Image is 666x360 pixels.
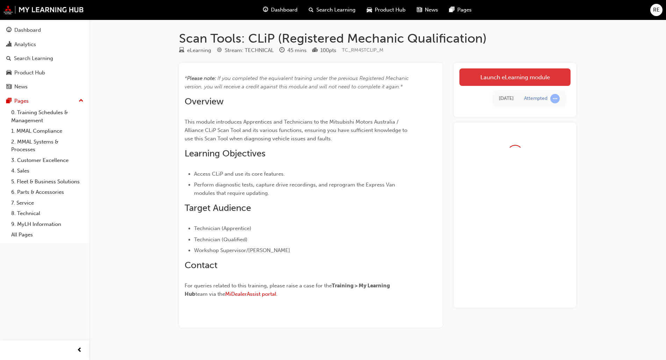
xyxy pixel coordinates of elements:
img: mmal [3,5,84,14]
span: Technician (Qualified) [194,236,248,243]
div: 45 mins [287,46,307,54]
span: Learning resource code [342,47,384,53]
button: DashboardAnalyticsSearch LearningProduct HubNews [3,22,86,95]
span: guage-icon [263,6,268,14]
button: Pages [3,95,86,108]
div: Type [179,46,211,55]
span: Overview [185,96,224,107]
span: search-icon [6,56,11,62]
span: If you completed the equivalent training under the previous Registered Mechanic version, you will... [185,75,410,90]
span: car-icon [367,6,372,14]
div: News [14,83,28,91]
a: Analytics [3,38,86,51]
button: RE [650,4,663,16]
div: Mon Sep 29 2025 15:33:00 GMT+1000 (Australian Eastern Standard Time) [499,95,514,103]
span: Please note: ​ [187,75,217,81]
a: 5. Fleet & Business Solutions [8,176,86,187]
a: 9. MyLH Information [8,219,86,230]
a: 7. Service [8,198,86,208]
span: podium-icon [312,47,317,54]
span: up-icon [79,96,84,105]
span: Technician (Apprentice) [194,225,251,232]
a: pages-iconPages [444,3,477,17]
div: Stream: TECHNICAL [225,46,274,54]
div: Product Hub [14,69,45,77]
a: Product Hub [3,66,86,79]
a: 6. Parts & Accessories [8,187,86,198]
div: Search Learning [14,54,53,63]
div: Dashboard [14,26,41,34]
a: 8. Technical [8,208,86,219]
span: Product Hub [375,6,406,14]
a: search-iconSearch Learning [303,3,361,17]
div: Analytics [14,41,36,49]
span: guage-icon [6,27,12,34]
a: 2. MMAL Systems & Processes [8,137,86,155]
span: News [425,6,438,14]
span: Perform diagnostic tests, capture drive recordings, and reprogram the Express Van modules that re... [194,182,396,196]
span: prev-icon [77,346,82,355]
a: Dashboard [3,24,86,37]
a: 3. Customer Excellence [8,155,86,166]
a: 4. Sales [8,166,86,176]
a: Launch eLearning module [459,68,571,86]
div: Attempted [524,95,547,102]
div: eLearning [187,46,211,54]
a: car-iconProduct Hub [361,3,411,17]
span: Target Audience [185,203,251,213]
span: clock-icon [279,47,285,54]
span: . [276,291,278,297]
span: For queries related to this training, please raise a case for the [185,282,332,289]
span: This module introduces Apprentices and Technicians to the Mitsubishi Motors Australia / Alliance ... [185,119,409,142]
a: Search Learning [3,52,86,65]
span: Learning Objectives [185,148,265,159]
div: Pages [14,97,29,105]
a: All Pages [8,229,86,240]
a: News [3,80,86,93]
span: learningResourceType_ELEARNING-icon [179,47,184,54]
a: news-iconNews [411,3,444,17]
span: target-icon [217,47,222,54]
span: news-icon [6,84,12,90]
span: chart-icon [6,42,12,48]
a: 0. Training Schedules & Management [8,107,86,126]
a: 1. MMAL Compliance [8,126,86,137]
span: RE [653,6,660,14]
div: Points [312,46,336,55]
span: news-icon [417,6,422,14]
div: Stream [217,46,274,55]
span: Search Learning [316,6,356,14]
a: guage-iconDashboard [257,3,303,17]
div: Duration [279,46,307,55]
span: Access CLiP and use its core features. [194,171,285,177]
h1: Scan Tools: CLiP (Registered Mechanic Qualification) [179,31,576,46]
span: car-icon [6,70,12,76]
span: pages-icon [6,98,12,104]
span: learningRecordVerb_ATTEMPT-icon [550,94,560,103]
span: Pages [457,6,472,14]
div: 100 pts [320,46,336,54]
span: pages-icon [449,6,454,14]
span: Workshop Supervisor/[PERSON_NAME] [194,247,290,254]
span: Contact [185,260,217,271]
span: Dashboard [271,6,298,14]
span: search-icon [309,6,314,14]
span: team via the [195,291,225,297]
a: MiDealerAssist portal [225,291,276,297]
